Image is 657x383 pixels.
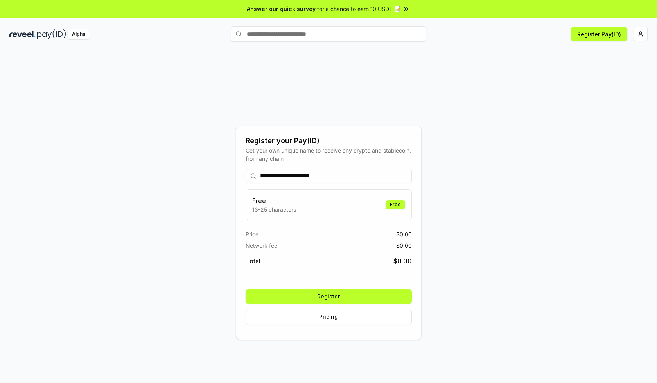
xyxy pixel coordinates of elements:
div: Alpha [68,29,90,39]
button: Register Pay(ID) [571,27,627,41]
span: for a chance to earn 10 USDT 📝 [317,5,401,13]
img: reveel_dark [9,29,36,39]
span: Total [246,256,260,266]
span: $ 0.00 [396,241,412,250]
img: pay_id [37,29,66,39]
button: Pricing [246,310,412,324]
button: Register [246,289,412,304]
div: Register your Pay(ID) [246,135,412,146]
span: Answer our quick survey [247,5,316,13]
span: $ 0.00 [396,230,412,238]
div: Get your own unique name to receive any crypto and stablecoin, from any chain [246,146,412,163]
span: Network fee [246,241,277,250]
div: Free [386,200,405,209]
p: 13-25 characters [252,205,296,214]
h3: Free [252,196,296,205]
span: Price [246,230,258,238]
span: $ 0.00 [393,256,412,266]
